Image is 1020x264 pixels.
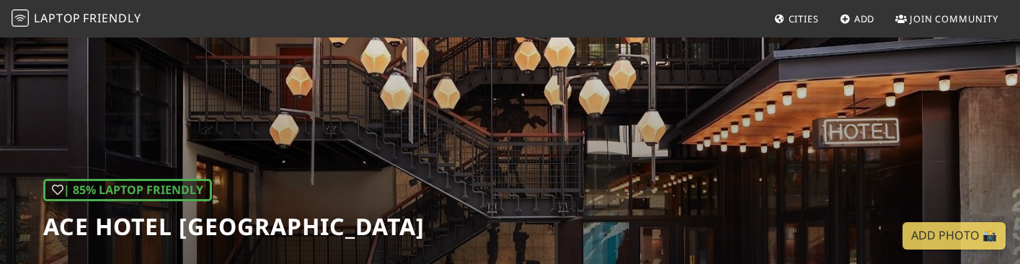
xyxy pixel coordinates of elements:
[890,6,1004,32] a: Join Community
[834,6,881,32] a: Add
[83,10,141,26] span: Friendly
[43,179,212,202] div: | 85% Laptop Friendly
[910,12,998,25] span: Join Community
[789,12,819,25] span: Cities
[43,213,425,240] h1: Ace Hotel [GEOGRAPHIC_DATA]
[12,6,141,32] a: LaptopFriendly LaptopFriendly
[12,9,29,27] img: LaptopFriendly
[854,12,875,25] span: Add
[768,6,825,32] a: Cities
[34,10,81,26] span: Laptop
